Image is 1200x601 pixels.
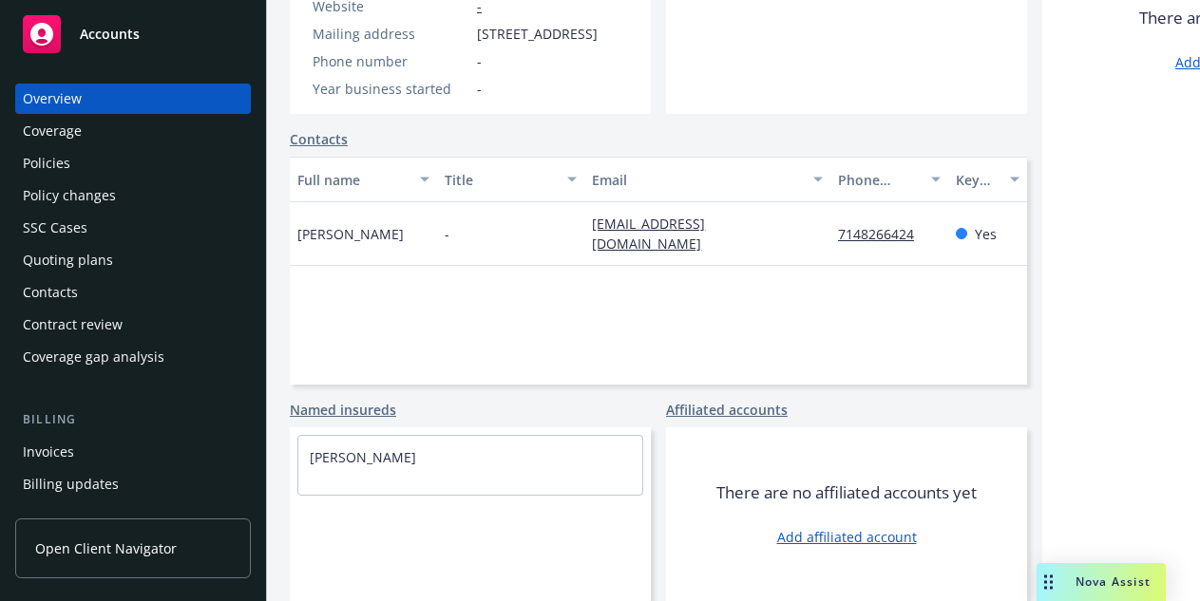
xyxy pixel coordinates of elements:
[1076,573,1151,590] span: Nova Assist
[15,8,251,61] a: Accounts
[975,224,997,244] span: Yes
[313,51,469,71] div: Phone number
[23,342,164,372] div: Coverage gap analysis
[15,116,251,146] a: Coverage
[290,129,348,149] a: Contacts
[948,157,1027,202] button: Key contact
[584,157,830,202] button: Email
[477,51,482,71] span: -
[15,501,251,532] a: Account charges
[23,501,128,532] div: Account charges
[23,310,123,340] div: Contract review
[15,84,251,114] a: Overview
[477,79,482,99] span: -
[15,410,251,429] div: Billing
[23,116,82,146] div: Coverage
[310,448,416,466] a: [PERSON_NAME]
[15,342,251,372] a: Coverage gap analysis
[23,277,78,308] div: Contacts
[313,24,469,44] div: Mailing address
[23,84,82,114] div: Overview
[592,215,716,253] a: [EMAIL_ADDRESS][DOMAIN_NAME]
[15,180,251,211] a: Policy changes
[15,148,251,178] a: Policies
[23,148,70,178] div: Policies
[956,170,999,190] div: Key contact
[666,400,788,420] a: Affiliated accounts
[1037,563,1060,601] div: Drag to move
[445,224,449,244] span: -
[15,213,251,243] a: SSC Cases
[290,157,437,202] button: Full name
[437,157,584,202] button: Title
[23,437,74,467] div: Invoices
[838,225,929,243] a: 7148266424
[477,24,598,44] span: [STREET_ADDRESS]
[15,310,251,340] a: Contract review
[297,170,409,190] div: Full name
[23,469,119,499] div: Billing updates
[445,170,556,190] div: Title
[297,224,404,244] span: [PERSON_NAME]
[716,481,977,504] span: There are no affiliated accounts yet
[838,170,920,190] div: Phone number
[290,400,396,420] a: Named insureds
[15,437,251,467] a: Invoices
[830,157,948,202] button: Phone number
[15,245,251,275] a: Quoting plans
[23,213,87,243] div: SSC Cases
[23,180,116,211] div: Policy changes
[23,245,113,275] div: Quoting plans
[15,277,251,308] a: Contacts
[313,79,469,99] div: Year business started
[592,170,802,190] div: Email
[80,27,140,42] span: Accounts
[15,469,251,499] a: Billing updates
[777,527,917,547] a: Add affiliated account
[35,538,177,558] span: Open Client Navigator
[1037,563,1166,601] button: Nova Assist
